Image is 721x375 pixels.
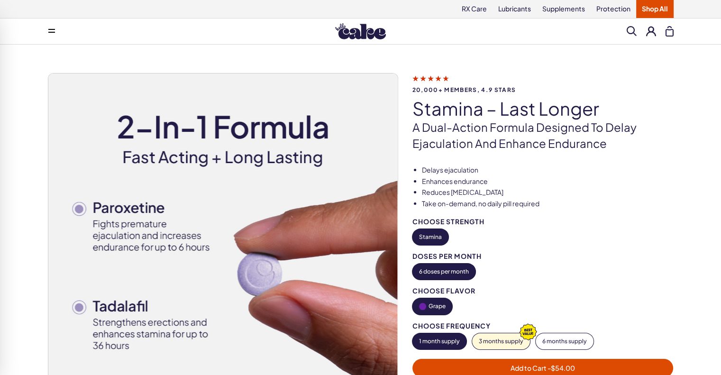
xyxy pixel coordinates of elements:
li: Delays ejaculation [422,165,674,175]
h1: Stamina – Last Longer [412,99,674,119]
button: 6 doses per month [412,264,475,280]
li: Reduces [MEDICAL_DATA] [422,188,674,197]
li: Enhances endurance [422,177,674,186]
button: Grape [412,298,452,315]
button: Stamina [412,229,448,245]
span: Add to Cart [511,364,575,372]
div: Choose Flavor [412,287,674,294]
span: 20,000+ members, 4.9 stars [412,87,674,93]
div: Doses per Month [412,253,674,260]
li: Take on-demand, no daily pill required [422,199,674,209]
button: 1 month supply [412,333,466,349]
div: Choose Strength [412,218,674,225]
img: Hello Cake [335,23,386,39]
a: 20,000+ members, 4.9 stars [412,74,674,93]
p: A dual-action formula designed to delay ejaculation and enhance endurance [412,119,674,151]
button: 3 months supply [472,333,530,349]
button: 6 months supply [536,333,593,349]
span: - $54.00 [548,364,575,372]
div: Choose Frequency [412,322,674,329]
